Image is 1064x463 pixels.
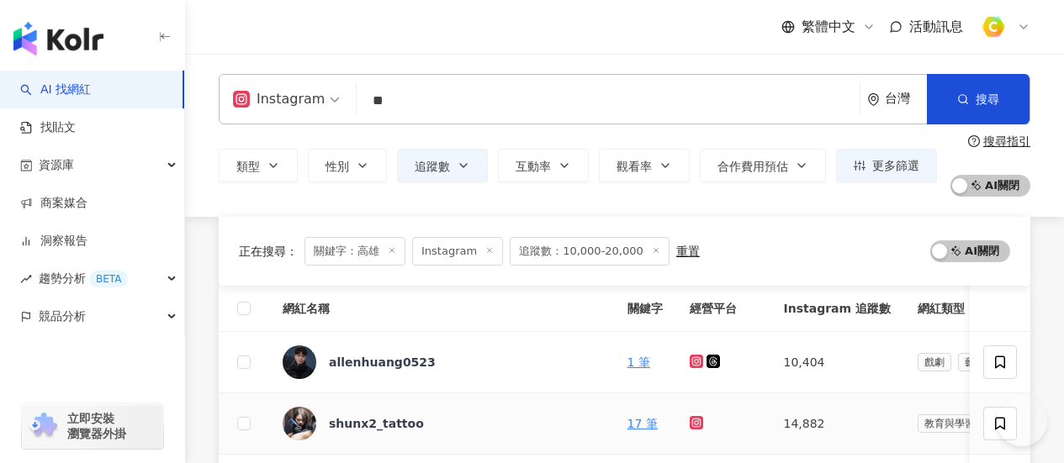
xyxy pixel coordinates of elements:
span: 更多篩選 [872,159,919,172]
div: 重置 [676,245,700,258]
a: 商案媒合 [20,195,87,212]
th: 經營平台 [676,286,770,332]
div: 台灣 [885,92,927,106]
th: 網紅名稱 [269,286,614,332]
span: environment [867,93,880,106]
span: 戲劇 [918,353,951,371]
div: shunx2_tattoo [329,415,424,432]
span: 類型 [236,160,260,173]
span: 合作費用預估 [717,160,788,173]
img: KOL Avatar [283,407,316,440]
th: Instagram 追蹤數 [770,286,904,332]
span: 追蹤數 [415,160,450,173]
td: 14,882 [770,393,904,455]
span: 互動率 [516,160,551,173]
a: KOL Avatarshunx2_tattoo [283,407,601,440]
span: 繁體中文 [802,18,855,36]
button: 更多篩選 [836,149,937,182]
a: 17 筆 [627,417,658,430]
button: 追蹤數 [397,149,488,182]
span: Instagram [412,237,503,266]
div: 搜尋指引 [983,134,1030,148]
img: KOL Avatar [283,345,316,379]
span: 性別 [326,160,349,173]
span: 活動訊息 [909,18,963,34]
span: 趨勢分析 [39,260,128,297]
span: question-circle [968,135,980,147]
img: logo [13,22,103,55]
span: 追蹤數：10,000-20,000 [510,237,670,266]
span: 搜尋 [976,92,999,106]
button: 性別 [308,149,387,182]
span: 競品分析 [39,297,86,335]
span: 教育與學習 [918,414,982,433]
span: 資源庫 [39,146,74,184]
a: 找貼文 [20,119,76,136]
button: 類型 [219,149,298,182]
a: searchAI 找網紅 [20,82,91,98]
div: Instagram [233,86,325,113]
span: 正在搜尋 ： [239,245,298,258]
a: chrome extension立即安裝 瀏覽器外掛 [22,403,163,449]
span: 關鍵字：高雄 [304,237,405,266]
span: 藝術與娛樂 [958,353,1022,371]
a: KOL Avatarallenhuang0523 [283,345,601,379]
div: allenhuang0523 [329,354,436,371]
img: %E6%96%B9%E5%BD%A2%E7%B4%94.png [977,11,1009,43]
span: 觀看率 [617,160,652,173]
th: 關鍵字 [614,286,676,332]
span: 立即安裝 瀏覽器外掛 [67,411,126,441]
a: 1 筆 [627,355,650,369]
button: 互動率 [498,149,589,182]
a: 洞察報告 [20,233,87,250]
div: BETA [89,271,128,287]
td: 10,404 [770,332,904,393]
button: 搜尋 [927,74,1030,124]
button: 觀看率 [599,149,690,182]
span: rise [20,273,32,285]
button: 合作費用預估 [700,149,826,182]
img: chrome extension [27,413,60,439]
iframe: Help Scout Beacon - Open [997,396,1047,446]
